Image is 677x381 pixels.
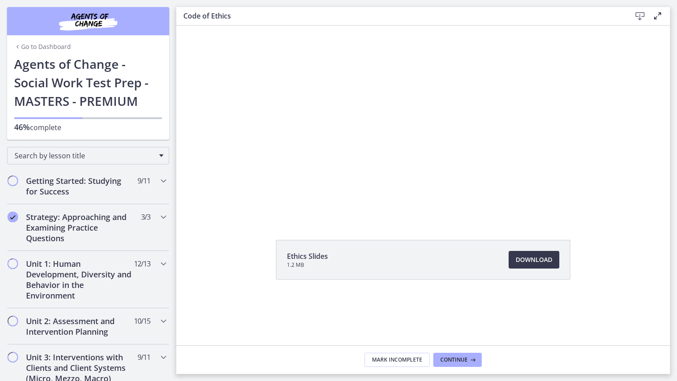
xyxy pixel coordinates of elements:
span: Ethics Slides [287,251,328,261]
h2: Strategy: Approaching and Examining Practice Questions [26,212,134,243]
h2: Unit 1: Human Development, Diversity and Behavior in the Environment [26,258,134,301]
button: Mark Incomplete [365,353,430,367]
span: Continue [440,356,468,363]
span: Search by lesson title [15,151,155,161]
h2: Unit 2: Assessment and Intervention Planning [26,316,134,337]
a: Download [509,251,559,269]
h2: Getting Started: Studying for Success [26,176,134,197]
iframe: Video Lesson [176,26,670,220]
div: Search by lesson title [7,147,169,164]
i: Completed [7,212,18,222]
span: Download [516,254,552,265]
span: Mark Incomplete [372,356,422,363]
span: 9 / 11 [138,352,150,362]
span: 1.2 MB [287,261,328,269]
span: 9 / 11 [138,176,150,186]
span: 10 / 15 [134,316,150,326]
h1: Agents of Change - Social Work Test Prep - MASTERS - PREMIUM [14,55,162,110]
span: 12 / 13 [134,258,150,269]
p: complete [14,122,162,133]
a: Go to Dashboard [14,42,71,51]
span: 46% [14,122,30,132]
h3: Code of Ethics [183,11,617,21]
span: 3 / 3 [141,212,150,222]
button: Continue [433,353,482,367]
img: Agents of Change [35,11,141,32]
